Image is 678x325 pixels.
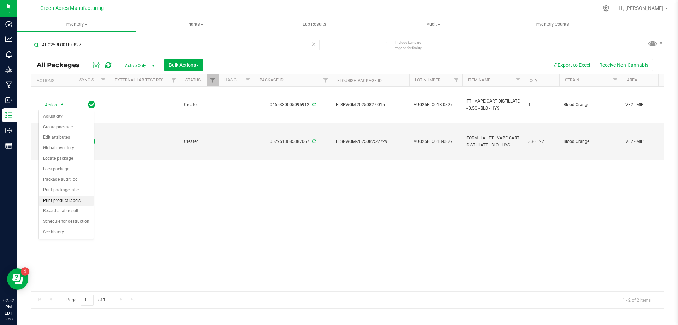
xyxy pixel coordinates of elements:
[311,139,316,144] span: Sync from Compliance System
[547,59,595,71] button: Export to Excel
[512,74,524,86] a: Filter
[617,295,656,305] span: 1 - 2 of 2 items
[21,267,29,276] iframe: Resource center unread badge
[184,138,214,145] span: Created
[253,101,333,108] div: 0465330005095912
[493,17,612,32] a: Inventory Counts
[619,5,665,11] span: Hi, [PERSON_NAME]!
[336,101,405,108] span: FLSRWGM-20250827-015
[37,78,71,83] div: Actions
[39,164,94,175] li: Lock package
[168,74,180,86] a: Filter
[564,138,617,145] span: Blood Orange
[17,21,136,28] span: Inventory
[39,132,94,143] li: Edit attributes
[5,127,12,134] inline-svg: Outbound
[3,297,14,317] p: 02:52 PM EDT
[39,143,94,153] li: Global inventory
[528,101,555,108] span: 1
[602,5,611,12] div: Manage settings
[414,138,458,145] span: AUG25BLO01B-0827
[468,77,490,82] a: Item Name
[564,101,617,108] span: Blood Orange
[39,174,94,185] li: Package audit log
[17,17,136,32] a: Inventory
[164,59,203,71] button: Bulk Actions
[311,102,316,107] span: Sync from Compliance System
[39,216,94,227] li: Schedule for destruction
[39,153,94,164] li: Locate package
[5,51,12,58] inline-svg: Monitoring
[60,295,111,306] span: Page of 1
[39,227,94,238] li: See history
[37,61,87,69] span: All Packages
[395,40,431,51] span: Include items not tagged for facility
[242,74,254,86] a: Filter
[466,135,520,148] span: FORMULA - FT - VAPE CART DISTILLATE - BLO - HYS
[293,21,336,28] span: Lab Results
[320,74,332,86] a: Filter
[207,74,219,86] a: Filter
[374,21,493,28] span: Audit
[260,77,284,82] a: Package ID
[3,317,14,322] p: 08/27
[184,101,214,108] span: Created
[5,21,12,28] inline-svg: Dashboard
[526,21,578,28] span: Inventory Counts
[7,268,28,290] iframe: Resource center
[595,59,653,71] button: Receive Non-Cannabis
[565,77,579,82] a: Strain
[609,74,621,86] a: Filter
[115,77,170,82] a: External Lab Test Result
[5,81,12,88] inline-svg: Manufacturing
[5,66,12,73] inline-svg: Grow
[528,138,555,145] span: 3361.22
[5,36,12,43] inline-svg: Analytics
[374,17,493,32] a: Audit
[136,21,255,28] span: Plants
[81,295,94,306] input: 1
[38,100,58,110] span: Action
[58,100,67,110] span: select
[39,185,94,196] li: Print package label
[466,98,520,111] span: FT - VAPE CART DISTILLATE - 0.5G - BLO - HYS
[530,78,537,83] a: Qty
[39,196,94,206] li: Print product labels
[39,206,94,216] li: Record a lab result
[414,101,458,108] span: AUG25BLO01B-0827
[185,77,201,82] a: Status
[79,77,107,82] a: Sync Status
[169,62,199,68] span: Bulk Actions
[451,74,462,86] a: Filter
[97,74,109,86] a: Filter
[5,142,12,149] inline-svg: Reports
[5,97,12,104] inline-svg: Inbound
[625,101,670,108] span: VF2 - MIP
[627,77,637,82] a: Area
[336,138,405,145] span: FLSRWGM-20250825-2729
[625,138,670,145] span: VF2 - MIP
[253,138,333,145] div: 0529513085387067
[219,74,254,87] th: Has COA
[31,40,320,50] input: Search Package ID, Item Name, SKU, Lot or Part Number...
[5,112,12,119] inline-svg: Inventory
[415,77,440,82] a: Lot Number
[39,122,94,133] li: Create package
[136,17,255,32] a: Plants
[255,17,374,32] a: Lab Results
[311,40,316,49] span: Clear
[88,100,95,110] span: In Sync
[337,78,382,83] a: Flourish Package ID
[40,5,104,11] span: Green Acres Manufacturing
[39,111,94,122] li: Adjust qty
